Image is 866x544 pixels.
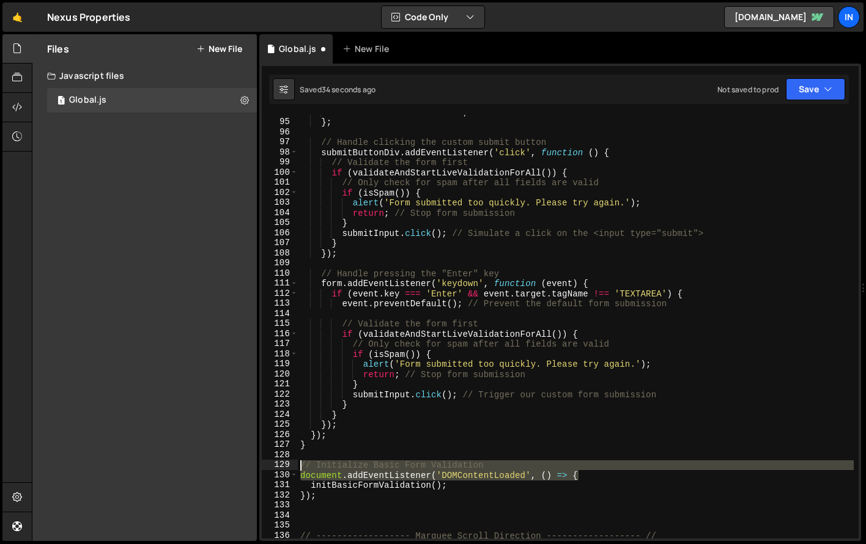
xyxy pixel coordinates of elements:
[262,268,298,279] div: 110
[47,10,131,24] div: Nexus Properties
[262,188,298,198] div: 102
[262,410,298,420] div: 124
[262,147,298,158] div: 98
[262,309,298,319] div: 114
[262,450,298,460] div: 128
[47,42,69,56] h2: Files
[262,238,298,248] div: 107
[262,197,298,208] div: 103
[262,389,298,400] div: 122
[279,43,316,55] div: Global.js
[262,439,298,450] div: 127
[724,6,834,28] a: [DOMAIN_NAME]
[262,430,298,440] div: 126
[47,88,257,112] div: 17042/46860.js
[262,369,298,380] div: 120
[262,298,298,309] div: 113
[786,78,845,100] button: Save
[262,349,298,359] div: 118
[262,177,298,188] div: 101
[262,137,298,147] div: 97
[838,6,860,28] a: In
[300,84,376,95] div: Saved
[342,43,394,55] div: New File
[262,480,298,490] div: 131
[262,218,298,228] div: 105
[262,318,298,329] div: 115
[32,64,257,88] div: Javascript files
[262,157,298,167] div: 99
[262,167,298,178] div: 100
[262,520,298,531] div: 135
[2,2,32,32] a: 🤙
[322,84,376,95] div: 34 seconds ago
[262,339,298,349] div: 117
[196,44,242,54] button: New File
[262,248,298,259] div: 108
[262,228,298,238] div: 106
[262,470,298,480] div: 130
[262,359,298,369] div: 119
[262,289,298,299] div: 112
[262,510,298,521] div: 134
[57,97,65,106] span: 1
[262,399,298,410] div: 123
[262,490,298,501] div: 132
[262,278,298,289] div: 111
[262,258,298,268] div: 109
[382,6,484,28] button: Code Only
[262,531,298,541] div: 136
[262,460,298,470] div: 129
[262,379,298,389] div: 121
[69,95,106,106] div: Global.js
[262,127,298,138] div: 96
[262,208,298,218] div: 104
[262,329,298,339] div: 116
[262,117,298,127] div: 95
[262,419,298,430] div: 125
[262,500,298,510] div: 133
[717,84,779,95] div: Not saved to prod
